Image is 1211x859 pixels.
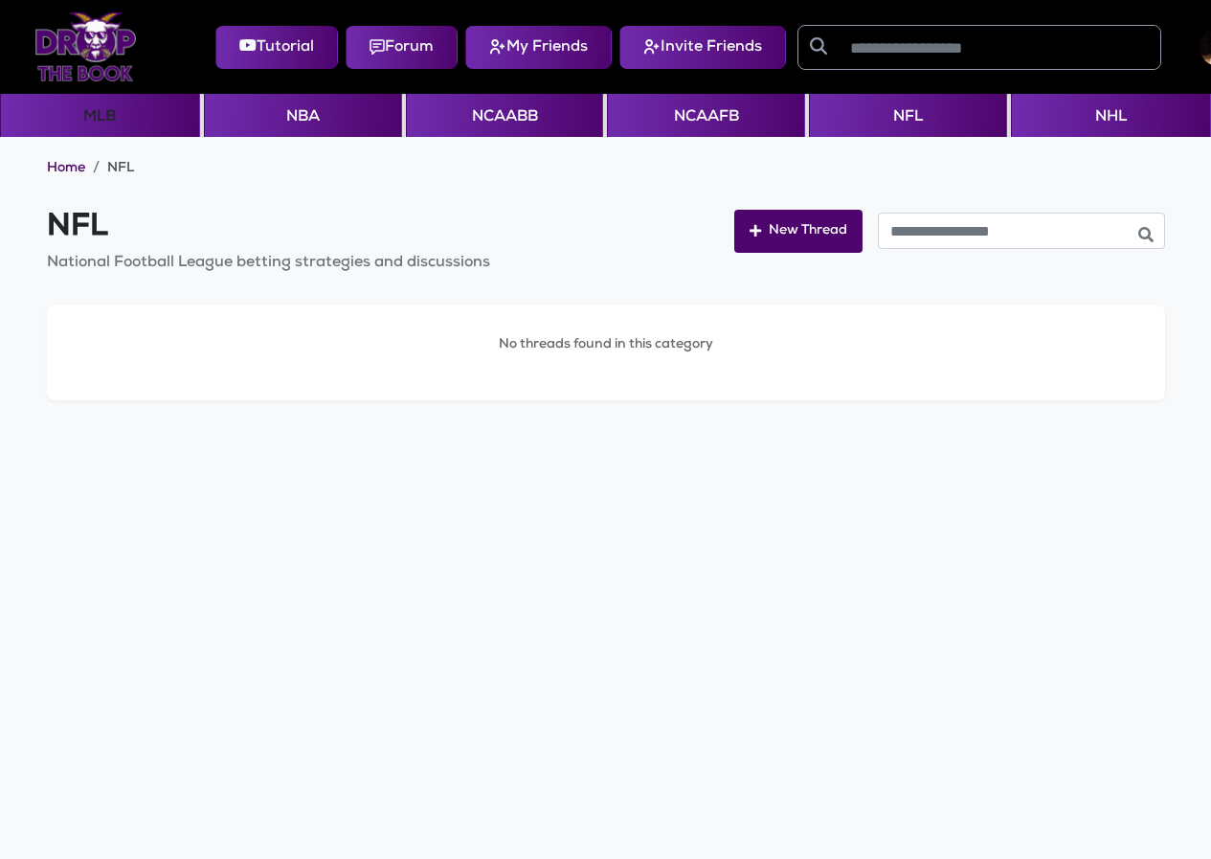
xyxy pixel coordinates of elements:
button: NBA [204,94,402,137]
li: NFL [85,160,134,179]
p: National Football League betting strategies and discussions [47,254,490,275]
button: My Friends [465,26,612,69]
img: Logo [34,12,137,81]
button: Tutorial [215,26,338,69]
button: NCAABB [406,94,604,137]
a: Home [47,160,85,179]
button: NCAAFB [607,94,805,137]
button: NHL [1011,94,1211,137]
h1: NFL [47,210,490,246]
button: NFL [809,94,1007,137]
p: No threads found in this category [47,336,1165,354]
button: Invite Friends [619,26,786,69]
button: New Thread [734,210,863,253]
button: Forum [346,26,458,69]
